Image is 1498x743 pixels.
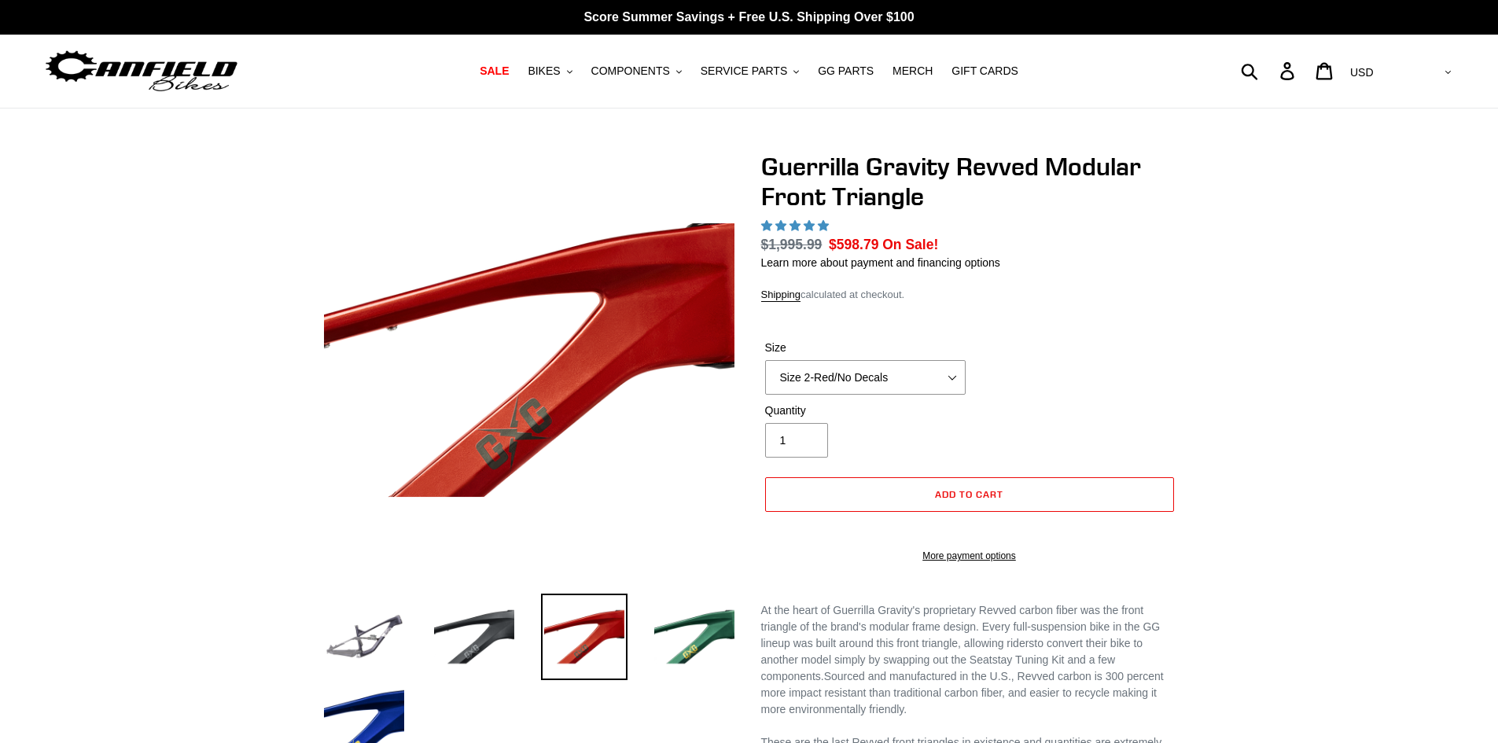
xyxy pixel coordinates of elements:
span: On Sale! [882,234,938,255]
span: BIKES [528,64,560,78]
span: MERCH [893,64,933,78]
span: GIFT CARDS [951,64,1018,78]
a: Shipping [761,289,801,302]
span: GG PARTS [818,64,874,78]
h1: Guerrilla Gravity Revved Modular Front Triangle [761,152,1178,212]
img: Load image into Gallery viewer, Guerrilla Gravity Revved Modular Front Triangle [541,594,628,680]
button: COMPONENTS [583,61,690,82]
input: Search [1250,53,1290,88]
a: GG PARTS [810,61,882,82]
span: to convert their bike to another model simply by swapping out the Seatstay Tuning Kit and a few c... [761,637,1143,682]
span: COMPONENTS [591,64,670,78]
s: $1,995.99 [761,237,823,252]
a: Learn more about payment and financing options [761,256,1000,269]
span: SERVICE PARTS [701,64,787,78]
span: At the heart of Guerrilla Gravity's proprietary Revved carbon fiber was the front triangle of the... [761,604,1161,649]
a: More payment options [765,549,1174,563]
a: GIFT CARDS [944,61,1026,82]
span: 5.00 stars [761,219,832,232]
img: Load image into Gallery viewer, Guerrilla Gravity Revved Modular Front Triangle [651,594,738,680]
img: Load image into Gallery viewer, Guerrilla Gravity Revved Modular Front Triangle [431,594,517,680]
button: BIKES [520,61,580,82]
img: Load image into Gallery viewer, Guerrilla Gravity Revved Modular Front Triangle [321,594,407,680]
span: $598.79 [829,237,878,252]
label: Size [765,340,966,356]
span: Add to cart [935,488,1003,500]
div: Sourced and manufactured in the U.S., Revved carbon is 300 percent more impact resistant than tra... [761,602,1178,718]
a: SALE [472,61,517,82]
span: SALE [480,64,509,78]
button: SERVICE PARTS [693,61,807,82]
img: Canfield Bikes [43,46,240,96]
div: calculated at checkout. [761,287,1178,303]
a: MERCH [885,61,940,82]
button: Add to cart [765,477,1174,512]
label: Quantity [765,403,966,419]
